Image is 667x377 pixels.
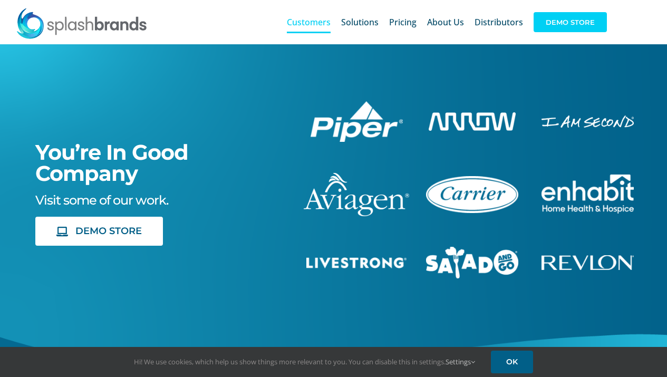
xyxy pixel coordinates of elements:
[542,255,634,270] img: Revlon
[426,247,518,278] img: Salad And Go Store
[287,18,331,26] span: Customers
[491,351,533,373] a: OK
[542,114,634,125] a: enhabit-stacked-white
[534,12,607,32] span: DEMO STORE
[429,111,516,122] a: arrow-white
[429,112,516,131] img: Arrow Store
[306,257,407,268] img: Livestrong Store
[426,245,518,257] a: sng-1C
[35,217,163,246] a: DEMO STORE
[311,100,403,111] a: piper-White
[304,173,409,216] img: aviagen-1C
[311,101,403,142] img: Piper Pilot Ship
[16,7,148,39] img: SplashBrands.com Logo
[341,18,379,26] span: Solutions
[389,18,417,26] span: Pricing
[542,115,634,128] img: I Am Second Store
[287,5,331,39] a: Customers
[542,254,634,265] a: revlon-flat-white
[287,5,607,39] nav: Main Menu
[426,175,518,186] a: carrier-1B
[427,18,464,26] span: About Us
[35,139,188,186] span: You’re In Good Company
[306,256,407,267] a: livestrong-5E-website
[475,5,523,39] a: Distributors
[75,226,142,237] span: DEMO STORE
[35,192,168,208] span: Visit some of our work.
[426,176,518,213] img: Carrier Brand Store
[542,173,634,185] a: enhabit-stacked-white
[134,357,475,366] span: Hi! We use cookies, which help us show things more relevant to you. You can disable this in setti...
[534,5,607,39] a: DEMO STORE
[389,5,417,39] a: Pricing
[542,175,634,214] img: Enhabit Gear Store
[475,18,523,26] span: Distributors
[446,357,475,366] a: Settings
